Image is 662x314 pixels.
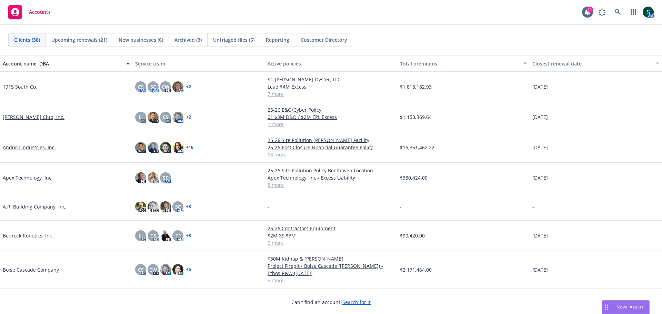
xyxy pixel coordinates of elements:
a: + 2 [186,115,191,119]
span: [DATE] [532,113,548,121]
div: Service team [135,60,262,67]
span: New businesses (6) [119,36,163,43]
div: Account name, DBA [3,60,122,67]
span: CS [150,232,156,239]
a: 5 more [268,277,394,284]
span: LI [139,113,143,121]
a: $2M XS $3M [268,232,394,239]
a: Apex Technology, Inc - Excess Liability [268,174,394,181]
span: [DATE] [532,174,548,181]
a: Report a Bug [595,5,609,19]
span: $1,818,182.93 [400,83,432,90]
img: photo [135,172,146,183]
div: Closest renewal date [532,60,652,67]
span: Untriaged files (5) [213,36,254,43]
a: 25-26 Post Closure Financial Guarantee Policy [268,144,394,151]
a: 5 more [268,239,394,246]
img: photo [172,81,183,92]
span: CS [138,83,144,90]
span: [DATE] [532,232,548,239]
div: 11 [587,7,593,13]
img: photo [172,142,183,153]
span: CW [149,266,157,273]
img: photo [160,264,171,275]
a: + 3 [186,205,191,209]
span: LI [139,232,143,239]
span: [DATE] [532,266,548,273]
a: Switch app [627,5,641,19]
span: [DATE] [532,83,548,90]
a: Project Firepit - Boise Cascade ([PERSON_NAME]) - Ethos R&W ([DATE]) [268,262,394,277]
span: $1,153,369.64 [400,113,432,121]
button: Closest renewal date [530,55,662,72]
span: Accounts [29,9,51,15]
span: CS [163,113,169,121]
span: $380,424.00 [400,174,428,181]
span: SC [163,174,169,181]
a: 1915 South Co. [3,83,37,90]
span: Customer Directory [301,36,347,43]
span: Archived (3) [174,36,202,43]
a: Anduril Industries, Inc. [3,144,56,151]
span: SC [150,83,156,90]
img: photo [148,201,159,212]
span: - [268,203,269,210]
img: photo [172,112,183,123]
a: $30M Kidnap & [PERSON_NAME] [268,255,394,262]
span: SC [175,203,181,210]
a: 25-26 Contractors Equipment [268,225,394,232]
a: 25-26 Site Pollution [PERSON_NAME] Facility [268,136,394,144]
a: Search for it [342,299,371,305]
a: 7 more [268,90,394,98]
a: 8 more [268,181,394,189]
a: Lead $4M Excess [268,83,394,90]
img: photo [148,142,159,153]
img: photo [135,142,146,153]
img: photo [135,201,146,212]
img: photo [160,201,171,212]
a: Accounts [6,2,53,22]
a: 25-26 Site Pollution Policy Beethoven Location [268,167,394,174]
span: Reporting [266,36,289,43]
span: Upcoming renewals (21) [51,36,107,43]
button: Service team [132,55,265,72]
div: Drag to move [602,301,611,314]
span: $16,351,462.22 [400,144,434,151]
span: - [532,203,534,210]
a: 25-26 E&O/Cyber Policy [268,106,394,113]
span: CS [138,266,144,273]
a: + 16 [186,145,193,150]
img: photo [160,142,171,153]
a: 01 $3M D&O / $2M EPL Excess [268,113,394,121]
a: 63 more [268,151,394,158]
img: photo [148,112,159,123]
a: + 5 [186,267,191,272]
a: Bedrock Robotics, Inc [3,232,52,239]
span: Can't find an account? [291,298,371,306]
a: + 2 [186,85,191,89]
a: Apex Technology, Inc [3,174,51,181]
button: Nova Assist [602,300,650,314]
a: + 3 [186,234,191,238]
a: Search [611,5,625,19]
a: A.R. Building Company, Inc. [3,203,67,210]
a: St. [PERSON_NAME] Oyster, LLC [268,76,394,83]
span: CW [162,83,169,90]
a: Boise Cascade Company [3,266,59,273]
button: Total premiums [397,55,530,72]
button: Active policies [265,55,397,72]
div: Active policies [268,60,394,67]
a: [PERSON_NAME] Club, Inc. [3,113,64,121]
span: - [400,203,402,210]
img: photo [643,7,654,18]
span: [DATE] [532,144,548,151]
span: $2,171,464.00 [400,266,432,273]
div: Total premiums [400,60,519,67]
span: Nova Assist [616,304,644,310]
a: 7 more [268,121,394,128]
img: photo [172,264,183,275]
